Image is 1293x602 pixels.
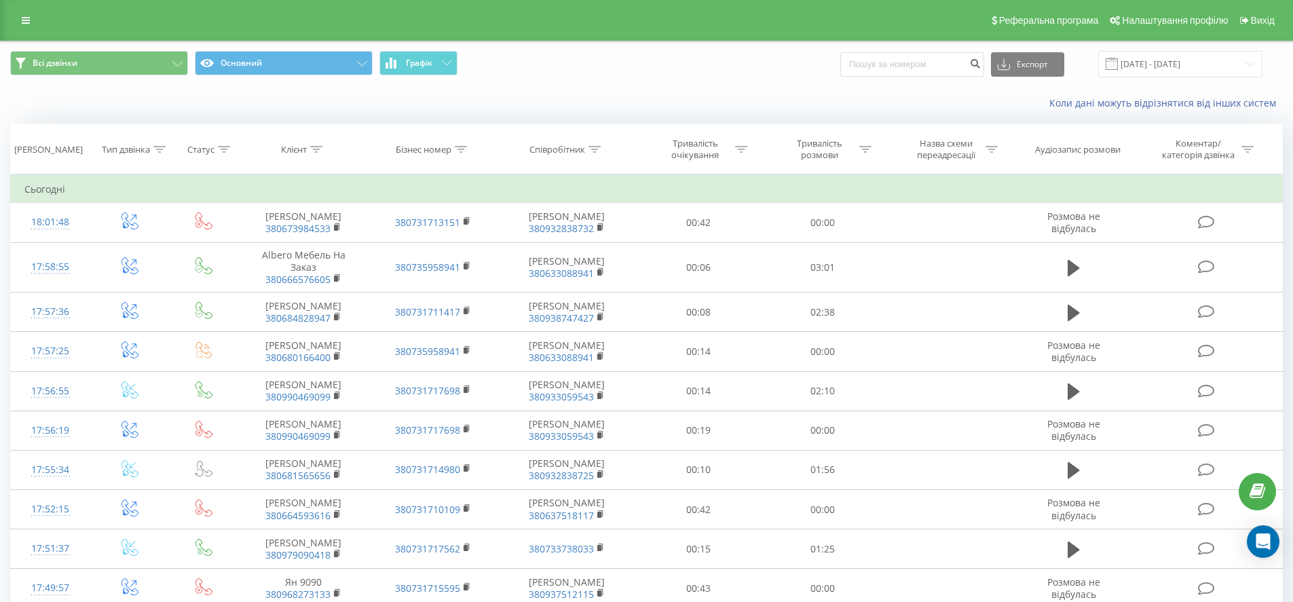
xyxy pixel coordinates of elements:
[498,332,637,371] td: [PERSON_NAME]
[265,588,331,601] a: 380968273133
[239,203,368,242] td: [PERSON_NAME]
[395,503,460,516] a: 380731710109
[395,345,460,358] a: 380735958941
[529,222,594,235] a: 380932838732
[395,424,460,436] a: 380731717698
[1047,210,1100,235] span: Розмова не відбулась
[265,430,331,443] a: 380990469099
[498,411,637,450] td: [PERSON_NAME]
[1159,138,1238,161] div: Коментар/категорія дзвінка
[637,242,761,293] td: 00:06
[102,144,150,155] div: Тип дзвінка
[406,58,432,68] span: Графік
[265,390,331,403] a: 380990469099
[24,535,77,562] div: 17:51:37
[24,378,77,405] div: 17:56:55
[1122,15,1228,26] span: Налаштування профілю
[498,203,637,242] td: [PERSON_NAME]
[396,144,451,155] div: Бізнес номер
[239,450,368,489] td: [PERSON_NAME]
[1047,576,1100,601] span: Розмова не відбулась
[395,542,460,555] a: 380731717562
[529,267,594,280] a: 380633088941
[637,450,761,489] td: 00:10
[239,490,368,529] td: [PERSON_NAME]
[24,457,77,483] div: 17:55:34
[498,371,637,411] td: [PERSON_NAME]
[11,176,1283,203] td: Сьогодні
[395,305,460,318] a: 380731711417
[33,58,77,69] span: Всі дзвінки
[265,548,331,561] a: 380979090418
[761,411,885,450] td: 00:00
[239,529,368,569] td: [PERSON_NAME]
[239,411,368,450] td: [PERSON_NAME]
[265,273,331,286] a: 380666576605
[265,509,331,522] a: 380664593616
[637,411,761,450] td: 00:19
[761,293,885,332] td: 02:38
[24,575,77,601] div: 17:49:57
[498,242,637,293] td: [PERSON_NAME]
[1047,339,1100,364] span: Розмова не відбулась
[281,144,307,155] div: Клієнт
[1049,96,1283,109] a: Коли дані можуть відрізнятися вiд інших систем
[1047,417,1100,443] span: Розмова не відбулась
[239,332,368,371] td: [PERSON_NAME]
[24,496,77,523] div: 17:52:15
[761,203,885,242] td: 00:00
[529,430,594,443] a: 380933059543
[24,254,77,280] div: 17:58:55
[637,203,761,242] td: 00:42
[761,529,885,569] td: 01:25
[529,469,594,482] a: 380932838725
[910,138,982,161] div: Назва схеми переадресації
[761,490,885,529] td: 00:00
[14,144,83,155] div: [PERSON_NAME]
[24,299,77,325] div: 17:57:36
[999,15,1099,26] span: Реферальна програма
[529,144,585,155] div: Співробітник
[529,509,594,522] a: 380637518117
[187,144,214,155] div: Статус
[239,293,368,332] td: [PERSON_NAME]
[10,51,188,75] button: Всі дзвінки
[637,293,761,332] td: 00:08
[783,138,856,161] div: Тривалість розмови
[265,312,331,324] a: 380684828947
[1251,15,1275,26] span: Вихід
[395,463,460,476] a: 380731714980
[1035,144,1121,155] div: Аудіозапис розмови
[991,52,1064,77] button: Експорт
[840,52,984,77] input: Пошук за номером
[379,51,457,75] button: Графік
[239,371,368,411] td: [PERSON_NAME]
[395,216,460,229] a: 380731713151
[395,384,460,397] a: 380731717698
[761,242,885,293] td: 03:01
[529,588,594,601] a: 380937512115
[239,242,368,293] td: Albero Мебель На Заказ
[1247,525,1279,558] div: Open Intercom Messenger
[24,417,77,444] div: 17:56:19
[637,529,761,569] td: 00:15
[761,371,885,411] td: 02:10
[529,351,594,364] a: 380633088941
[265,351,331,364] a: 380680166400
[637,490,761,529] td: 00:42
[529,390,594,403] a: 380933059543
[498,450,637,489] td: [PERSON_NAME]
[637,332,761,371] td: 00:14
[1047,496,1100,521] span: Розмова не відбулась
[637,371,761,411] td: 00:14
[498,490,637,529] td: [PERSON_NAME]
[265,469,331,482] a: 380681565656
[395,261,460,274] a: 380735958941
[761,332,885,371] td: 00:00
[24,338,77,364] div: 17:57:25
[529,312,594,324] a: 380938747427
[265,222,331,235] a: 380673984533
[24,209,77,236] div: 18:01:48
[761,450,885,489] td: 01:56
[529,542,594,555] a: 380733738033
